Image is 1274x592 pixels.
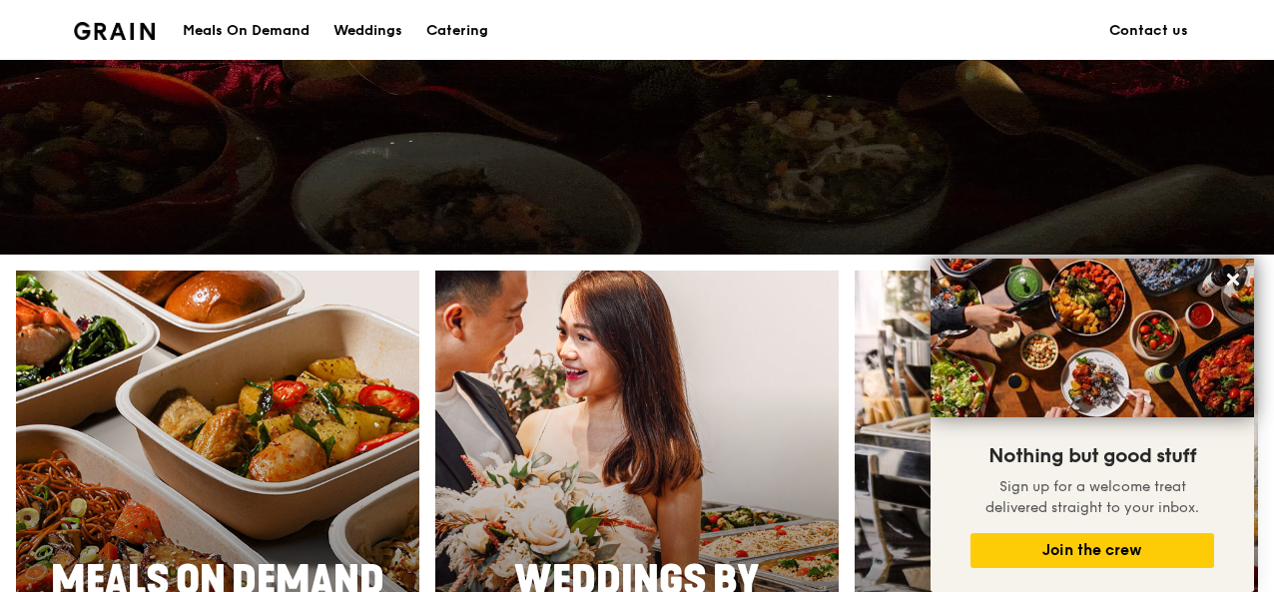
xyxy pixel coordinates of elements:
span: Sign up for a welcome treat delivered straight to your inbox. [985,478,1199,516]
span: Nothing but good stuff [988,444,1196,468]
div: Weddings [333,1,402,61]
button: Join the crew [970,533,1214,568]
div: Catering [426,1,488,61]
img: DSC07876-Edit02-Large.jpeg [931,259,1254,417]
button: Close [1217,264,1249,296]
a: Catering [414,1,500,61]
div: Meals On Demand [183,1,310,61]
a: Weddings [321,1,414,61]
img: Grain [74,22,155,40]
a: Contact us [1097,1,1200,61]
